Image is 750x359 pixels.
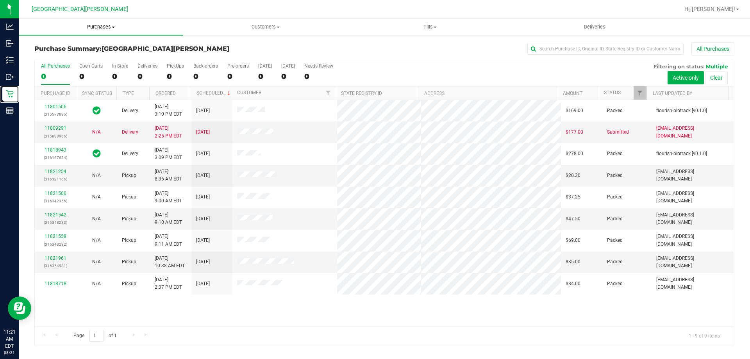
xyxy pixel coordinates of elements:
[634,86,646,100] a: Filter
[92,238,101,243] span: Not Applicable
[93,148,101,159] span: In Sync
[607,150,623,157] span: Packed
[137,72,157,81] div: 0
[39,111,71,118] p: (315573885)
[82,91,112,96] a: Sync Status
[196,258,210,266] span: [DATE]
[196,280,210,288] span: [DATE]
[39,197,71,205] p: (316342356)
[196,129,210,136] span: [DATE]
[183,19,348,35] a: Customers
[656,190,729,205] span: [EMAIL_ADDRESS][DOMAIN_NAME]
[92,215,101,223] button: N/A
[6,90,14,98] inline-svg: Retail
[39,241,71,248] p: (316343282)
[122,150,138,157] span: Delivery
[705,71,728,84] button: Clear
[45,234,66,239] a: 11821558
[563,91,582,96] a: Amount
[34,45,268,52] h3: Purchase Summary:
[155,103,182,118] span: [DATE] 3:10 PM EDT
[184,23,347,30] span: Customers
[92,193,101,201] button: N/A
[155,125,182,139] span: [DATE] 2:25 PM EDT
[155,146,182,161] span: [DATE] 3:09 PM EDT
[92,258,101,266] button: N/A
[6,107,14,114] inline-svg: Reports
[656,233,729,248] span: [EMAIL_ADDRESS][DOMAIN_NAME]
[89,330,104,342] input: 1
[348,19,512,35] a: Tills
[4,329,15,350] p: 11:21 AM EDT
[41,91,70,96] a: Purchase ID
[155,211,182,226] span: [DATE] 9:10 AM EDT
[155,190,182,205] span: [DATE] 9:00 AM EDT
[566,280,580,288] span: $84.00
[92,194,101,200] span: Not Applicable
[39,154,71,161] p: (316167624)
[102,45,229,52] span: [GEOGRAPHIC_DATA][PERSON_NAME]
[6,56,14,64] inline-svg: Inventory
[656,276,729,291] span: [EMAIL_ADDRESS][DOMAIN_NAME]
[653,91,692,96] a: Last Updated By
[527,43,684,55] input: Search Purchase ID, Original ID, State Registry ID or Customer Name...
[92,237,101,244] button: N/A
[196,237,210,244] span: [DATE]
[92,216,101,221] span: Not Applicable
[92,281,101,286] span: Not Applicable
[227,63,249,69] div: Pre-orders
[39,132,71,140] p: (315888965)
[123,91,134,96] a: Type
[92,129,101,135] span: Not Applicable
[39,262,71,270] p: (316354931)
[566,172,580,179] span: $20.30
[566,237,580,244] span: $69.00
[196,90,232,96] a: Scheduled
[682,330,726,341] span: 1 - 9 of 9 items
[656,211,729,226] span: [EMAIL_ADDRESS][DOMAIN_NAME]
[668,71,704,84] button: Active only
[6,23,14,30] inline-svg: Analytics
[656,168,729,183] span: [EMAIL_ADDRESS][DOMAIN_NAME]
[155,255,185,270] span: [DATE] 10:38 AM EDT
[418,86,557,100] th: Address
[348,23,512,30] span: Tills
[122,193,136,201] span: Pickup
[512,19,677,35] a: Deliveries
[122,237,136,244] span: Pickup
[656,150,707,157] span: flourish-biotrack [v0.1.0]
[6,39,14,47] inline-svg: Inbound
[19,23,183,30] span: Purchases
[79,72,103,81] div: 0
[193,72,218,81] div: 0
[92,172,101,179] button: N/A
[258,63,272,69] div: [DATE]
[19,19,183,35] a: Purchases
[41,63,70,69] div: All Purchases
[155,168,182,183] span: [DATE] 8:36 AM EDT
[607,237,623,244] span: Packed
[167,63,184,69] div: PickUps
[566,258,580,266] span: $35.00
[237,90,261,95] a: Customer
[656,107,707,114] span: flourish-biotrack [v0.1.0]
[122,215,136,223] span: Pickup
[281,63,295,69] div: [DATE]
[122,280,136,288] span: Pickup
[6,73,14,81] inline-svg: Outbound
[607,258,623,266] span: Packed
[607,215,623,223] span: Packed
[258,72,272,81] div: 0
[607,129,629,136] span: Submitted
[45,191,66,196] a: 11821500
[322,86,335,100] a: Filter
[196,215,210,223] span: [DATE]
[122,258,136,266] span: Pickup
[122,107,138,114] span: Delivery
[45,104,66,109] a: 11801506
[573,23,616,30] span: Deliveries
[45,147,66,153] a: 11818943
[79,63,103,69] div: Open Carts
[41,72,70,81] div: 0
[304,72,333,81] div: 0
